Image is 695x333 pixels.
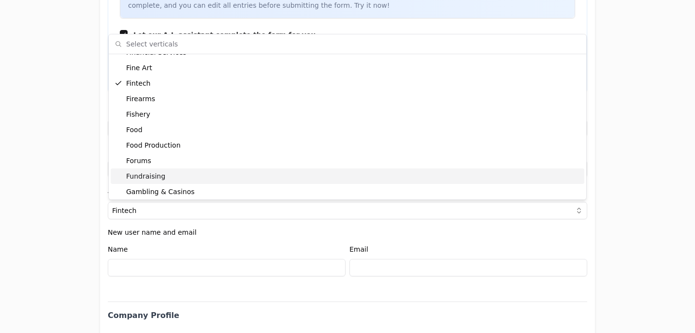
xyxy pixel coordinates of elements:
label: Name [108,106,128,114]
input: Enter the description [108,160,587,178]
label: Description [108,147,146,154]
div: Gambling & Casinos [111,184,584,199]
div: Food Production [111,137,584,153]
span: Let our A.I. assistant complete the form for you. [133,30,367,40]
div: Suggestions [109,54,586,199]
label: Email [349,245,368,253]
div: Food [111,122,584,137]
div: Fine Art [111,60,584,76]
div: Forums [111,153,584,168]
div: Fintech [111,76,584,91]
p: Fintech [112,206,136,215]
label: New user name and email [108,229,587,236]
label: Verticals [108,191,587,198]
div: Fishery [111,106,584,122]
div: Firearms [111,91,584,106]
input: Select verticals [126,34,580,54]
div: Fundraising [111,168,584,184]
label: Name [108,245,128,253]
h2: Company Profile [108,302,587,321]
input: Enter the name [108,120,587,137]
